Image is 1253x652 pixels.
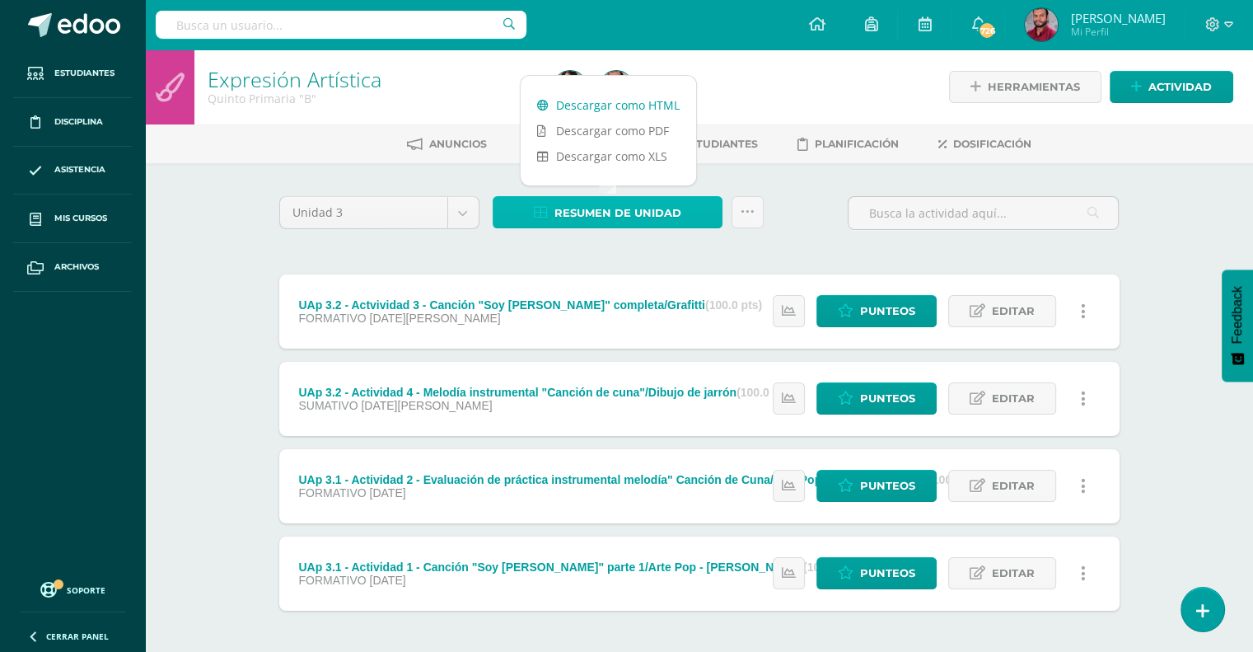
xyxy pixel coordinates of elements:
div: UAp 3.2 - Actvividad 3 - Canción "Soy [PERSON_NAME]" completa/Grafitti [298,298,762,312]
input: Busca la actividad aquí... [849,197,1118,229]
span: Resumen de unidad [554,198,681,228]
span: Punteos [860,383,915,414]
span: Actividad [1148,72,1212,102]
span: Disciplina [54,115,103,129]
a: Estudiantes [659,131,758,157]
span: Editar [992,558,1035,589]
input: Busca un usuario... [156,11,526,39]
h1: Expresión Artística [208,68,534,91]
span: [DATE][PERSON_NAME] [369,312,500,325]
span: Herramientas [988,72,1080,102]
a: Herramientas [949,71,1101,103]
a: Disciplina [13,98,132,147]
span: FORMATIVO [298,486,366,500]
span: Cerrar panel [46,631,109,642]
div: UAp 3.2 - Actividad 4 - Melodía instrumental "Canción de cuna"/Dibujo de jarrón [298,386,793,399]
a: Punteos [816,557,937,589]
a: Descargar como HTML [521,92,696,118]
span: Editar [992,383,1035,414]
strong: (100.0 pts) [736,386,793,399]
a: Actividad [1110,71,1233,103]
div: UAp 3.1 - Actividad 1 - Canción "Soy [PERSON_NAME]" parte 1/Arte Pop - [PERSON_NAME] [298,561,860,574]
img: cbe9f6b4582f730b6d53534ef3a95a26.png [554,71,587,104]
a: Resumen de unidad [493,196,722,228]
span: Anuncios [429,138,487,150]
span: Archivos [54,260,99,274]
a: Anuncios [407,131,487,157]
span: Mi Perfil [1070,25,1165,39]
span: Punteos [860,471,915,501]
a: Planificación [797,131,899,157]
a: Unidad 3 [280,197,479,228]
span: Mis cursos [54,212,107,225]
a: Punteos [816,295,937,327]
span: 726 [978,21,996,40]
a: Asistencia [13,147,132,195]
span: Punteos [860,296,915,326]
a: Dosificación [938,131,1031,157]
span: [DATE] [369,486,405,500]
button: Feedback - Mostrar encuesta [1222,270,1253,382]
span: Asistencia [54,163,105,176]
a: Archivos [13,243,132,292]
span: Unidad 3 [292,197,435,228]
span: Planificación [815,138,899,150]
div: Quinto Primaria 'B' [208,91,534,106]
div: UAp 3.1 - Actividad 2 - Evaluación de práctica instrumental melodía" Canción de Cuna/Arte Pop - [... [298,473,985,486]
span: [PERSON_NAME] [1070,10,1165,26]
a: Descargar como XLS [521,143,696,169]
span: [DATE][PERSON_NAME] [361,399,492,412]
span: Punteos [860,558,915,589]
strong: (100.0 pts) [705,298,762,312]
span: FORMATIVO [298,312,366,325]
a: Descargar como PDF [521,118,696,143]
a: Punteos [816,470,937,502]
a: Mis cursos [13,195,132,243]
img: ac8c83325fefb452ed4d32e32ba879e3.png [600,71,633,104]
span: Feedback [1230,286,1245,344]
a: Expresión Artística [208,65,381,93]
span: Dosificación [953,138,1031,150]
a: Soporte [20,578,125,600]
span: Estudiantes [683,138,758,150]
img: ac8c83325fefb452ed4d32e32ba879e3.png [1025,8,1058,41]
a: Estudiantes [13,49,132,98]
span: Estudiantes [54,67,115,80]
a: Punteos [816,382,937,415]
span: FORMATIVO [298,574,366,587]
span: Editar [992,471,1035,501]
span: [DATE] [369,574,405,587]
span: Soporte [67,584,105,596]
span: Editar [992,296,1035,326]
span: SUMATIVO [298,399,358,412]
